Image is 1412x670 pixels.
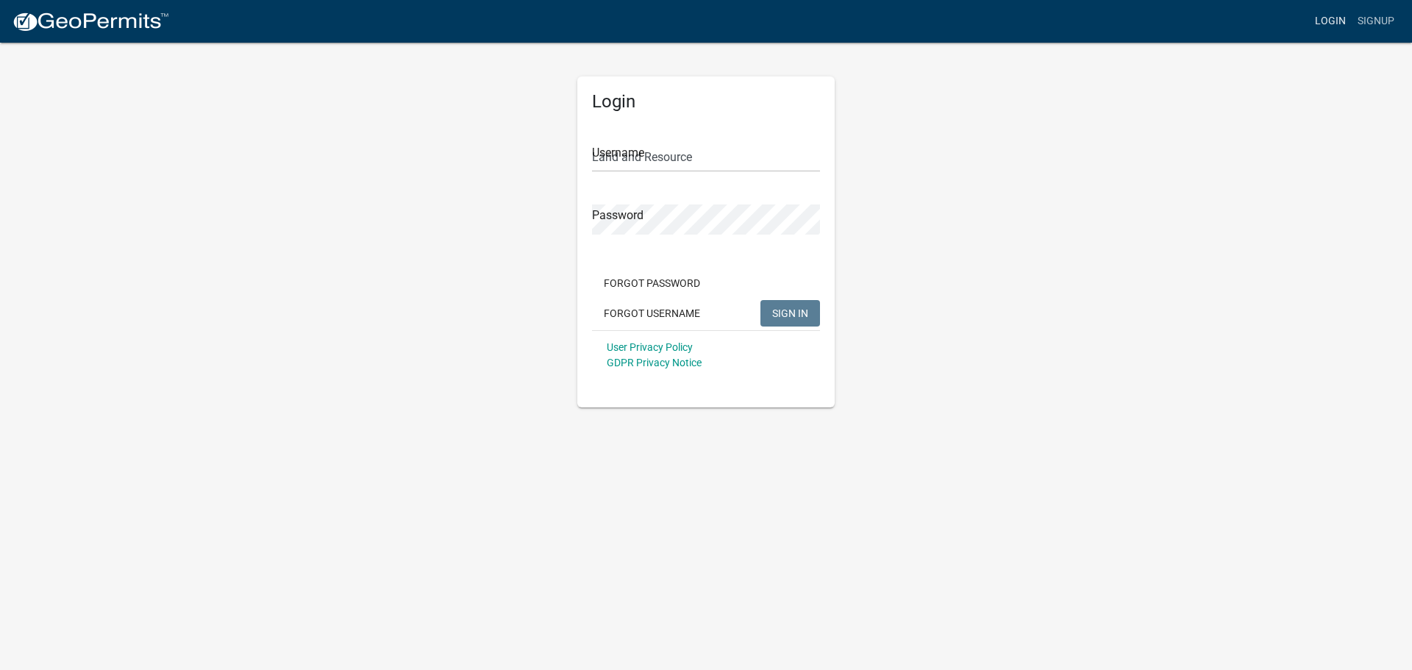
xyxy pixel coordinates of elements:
a: User Privacy Policy [607,341,693,353]
button: Forgot Username [592,300,712,327]
a: GDPR Privacy Notice [607,357,702,368]
a: Login [1309,7,1352,35]
a: Signup [1352,7,1400,35]
h5: Login [592,91,820,113]
span: SIGN IN [772,307,808,318]
button: Forgot Password [592,270,712,296]
button: SIGN IN [760,300,820,327]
